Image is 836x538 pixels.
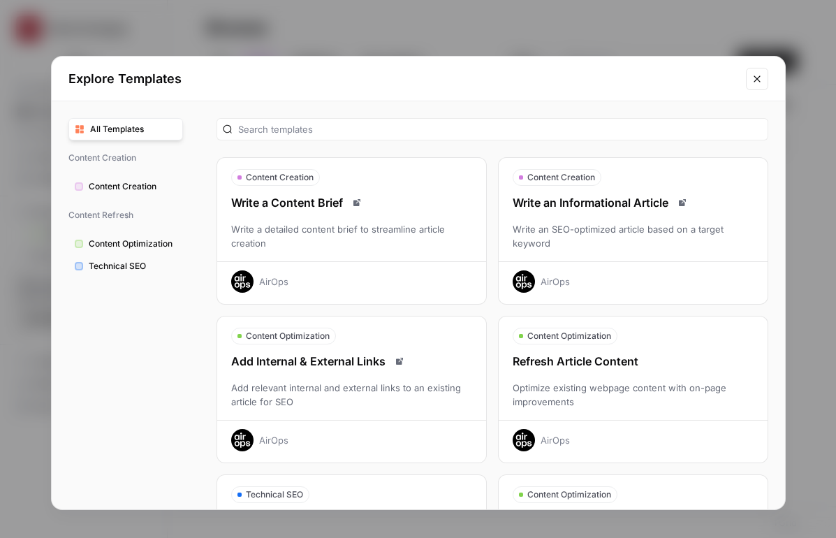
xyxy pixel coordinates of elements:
[246,171,314,184] span: Content Creation
[68,175,183,198] button: Content Creation
[746,68,768,90] button: Close modal
[541,433,570,447] div: AirOps
[89,260,177,272] span: Technical SEO
[498,316,768,463] button: Content OptimizationRefresh Article ContentOptimize existing webpage content with on-page improve...
[527,330,611,342] span: Content Optimization
[527,488,611,501] span: Content Optimization
[499,194,768,211] div: Write an Informational Article
[217,353,486,370] div: Add Internal & External Links
[68,146,183,170] span: Content Creation
[246,330,330,342] span: Content Optimization
[217,316,487,463] button: Content OptimizationAdd Internal & External LinksRead docsAdd relevant internal and external link...
[527,171,595,184] span: Content Creation
[89,180,177,193] span: Content Creation
[674,194,691,211] a: Read docs
[499,381,768,409] div: Optimize existing webpage content with on-page improvements
[238,122,762,136] input: Search templates
[217,194,486,211] div: Write a Content Brief
[68,118,183,140] button: All Templates
[68,255,183,277] button: Technical SEO
[499,222,768,250] div: Write an SEO-optimized article based on a target keyword
[68,233,183,255] button: Content Optimization
[541,275,570,289] div: AirOps
[246,488,303,501] span: Technical SEO
[259,275,288,289] div: AirOps
[391,353,408,370] a: Read docs
[217,381,486,409] div: Add relevant internal and external links to an existing article for SEO
[498,157,768,305] button: Content CreationWrite an Informational ArticleRead docsWrite an SEO-optimized article based on a ...
[217,157,487,305] button: Content CreationWrite a Content BriefRead docsWrite a detailed content brief to streamline articl...
[259,433,288,447] div: AirOps
[499,353,768,370] div: Refresh Article Content
[68,203,183,227] span: Content Refresh
[90,123,177,136] span: All Templates
[89,238,177,250] span: Content Optimization
[349,194,365,211] a: Read docs
[217,222,486,250] div: Write a detailed content brief to streamline article creation
[68,69,738,89] h2: Explore Templates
